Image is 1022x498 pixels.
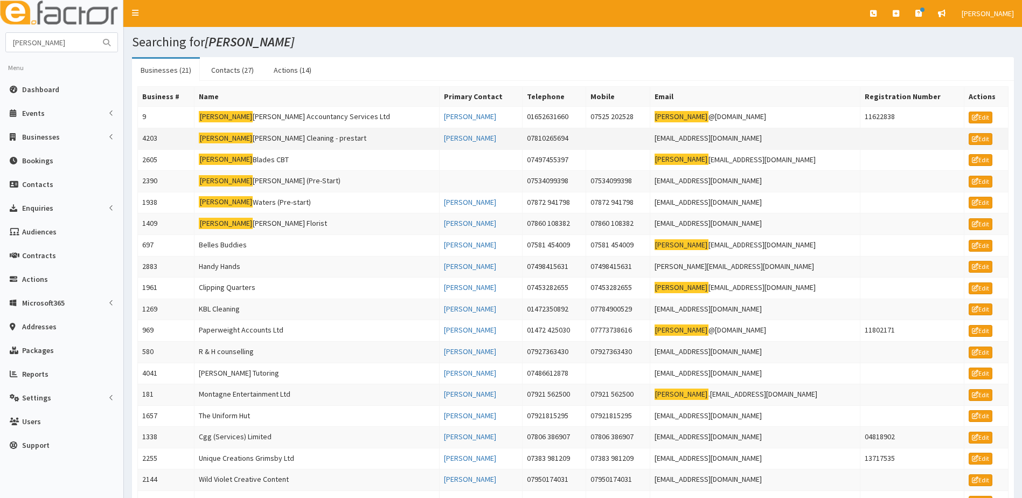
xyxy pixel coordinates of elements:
td: 07927363430 [522,341,586,363]
span: Contacts [22,179,53,189]
th: Primary Contact [439,87,522,107]
a: Businesses (21) [132,59,200,81]
td: [EMAIL_ADDRESS][DOMAIN_NAME] [650,427,860,448]
mark: [PERSON_NAME] [199,111,253,122]
td: 969 [138,320,194,342]
a: Edit [969,303,992,315]
mark: [PERSON_NAME] [655,239,708,251]
mark: [PERSON_NAME] [655,389,708,400]
td: 07921815295 [586,405,650,427]
td: [EMAIL_ADDRESS][DOMAIN_NAME] [650,299,860,320]
mark: [PERSON_NAME] [199,133,253,144]
a: Edit [969,154,992,166]
a: [PERSON_NAME] [444,325,496,335]
td: 01652631660 [522,107,586,128]
td: 07383 981209 [522,448,586,469]
td: 181 [138,384,194,406]
th: Mobile [586,87,650,107]
td: KBL Cleaning [194,299,440,320]
span: Events [22,108,45,118]
span: Microsoft365 [22,298,65,308]
td: 2255 [138,448,194,469]
td: [EMAIL_ADDRESS][DOMAIN_NAME] [650,363,860,384]
td: 07860 108382 [522,213,586,235]
a: [PERSON_NAME] [444,240,496,250]
td: [EMAIL_ADDRESS][DOMAIN_NAME] [650,213,860,235]
a: [PERSON_NAME] [444,411,496,420]
td: 07872 941798 [522,192,586,213]
td: 07806 386907 [522,427,586,448]
td: [PERSON_NAME][EMAIL_ADDRESS][DOMAIN_NAME] [650,256,860,278]
td: Unique Creations Grimsby Ltd [194,448,440,469]
td: [EMAIL_ADDRESS][DOMAIN_NAME] [650,128,860,149]
td: 580 [138,341,194,363]
a: [PERSON_NAME] [444,474,496,484]
a: Edit [969,347,992,358]
td: 1657 [138,405,194,427]
td: Wild Violet Creative Content [194,469,440,491]
td: 1269 [138,299,194,320]
td: [EMAIL_ADDRESS][DOMAIN_NAME] [650,405,860,427]
th: Business # [138,87,194,107]
input: Search... [6,33,96,52]
td: 07806 386907 [586,427,650,448]
span: Contracts [22,251,56,260]
a: Edit [969,474,992,486]
td: 07921815295 [522,405,586,427]
td: 07773738616 [586,320,650,342]
a: [PERSON_NAME] [444,453,496,463]
td: Montagne Entertainment Ltd [194,384,440,406]
td: 2390 [138,171,194,192]
span: Audiences [22,227,57,237]
td: 07498415631 [586,256,650,278]
h1: Searching for [132,35,1014,49]
td: 07921 562500 [586,384,650,406]
span: Businesses [22,132,60,142]
span: Enquiries [22,203,53,213]
td: Belles Buddies [194,234,440,256]
a: [PERSON_NAME] [444,304,496,314]
td: 07581 454009 [522,234,586,256]
a: Actions (14) [265,59,320,81]
td: 4041 [138,363,194,384]
td: 07581 454009 [586,234,650,256]
td: 07950174031 [586,469,650,491]
a: [PERSON_NAME] [444,261,496,271]
td: 2883 [138,256,194,278]
a: [PERSON_NAME] [444,133,496,143]
a: [PERSON_NAME] [444,282,496,292]
td: 697 [138,234,194,256]
mark: [PERSON_NAME] [199,175,253,186]
td: 07383 981209 [586,448,650,469]
td: 07486612878 [522,363,586,384]
td: Cgg (Services) Limited [194,427,440,448]
td: 2144 [138,469,194,491]
mark: [PERSON_NAME] [199,196,253,207]
span: Settings [22,393,51,403]
td: 07534099398 [586,171,650,192]
td: 07453282655 [522,278,586,299]
span: Actions [22,274,48,284]
mark: [PERSON_NAME] [199,154,253,165]
td: 1938 [138,192,194,213]
td: 07927363430 [586,341,650,363]
span: Support [22,440,50,450]
td: Blades CBT [194,149,440,171]
td: 07498415631 [522,256,586,278]
a: Edit [969,325,992,337]
td: .[EMAIL_ADDRESS][DOMAIN_NAME] [650,384,860,406]
span: Packages [22,345,54,355]
td: 04818902 [860,427,964,448]
span: Dashboard [22,85,59,94]
td: 11622838 [860,107,964,128]
mark: [PERSON_NAME] [655,324,708,336]
td: [EMAIL_ADDRESS][DOMAIN_NAME] [650,469,860,491]
td: R & H counselling [194,341,440,363]
th: Actions [964,87,1009,107]
a: Edit [969,197,992,209]
mark: [PERSON_NAME] [655,111,708,122]
a: Edit [969,453,992,465]
td: [EMAIL_ADDRESS][DOMAIN_NAME] [650,448,860,469]
a: Edit [969,368,992,379]
mark: [PERSON_NAME] [655,282,708,293]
